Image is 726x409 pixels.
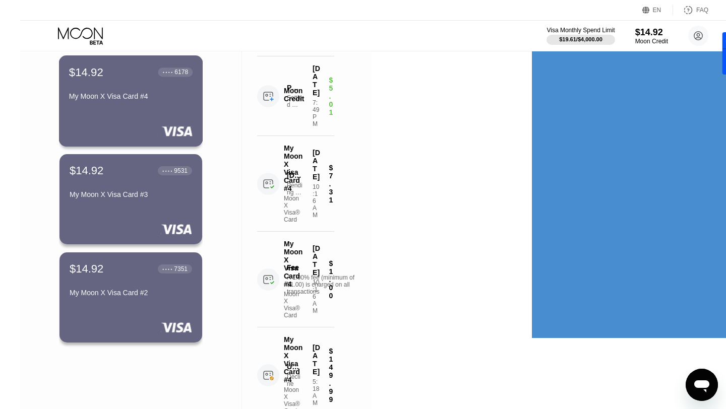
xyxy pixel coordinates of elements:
div: $14.92 [69,65,103,79]
div: My Moon X Visa Card #3 [70,190,192,198]
div: $14.92 [635,27,668,38]
div: $1.00 [329,259,334,300]
div: $14.92Moon Credit [635,27,668,45]
div: Moon X Visa® Card [284,291,305,319]
div: My Moon X Visa Card #4 [284,240,305,288]
div: $149.99 [329,347,334,403]
div: [DOMAIN_NAME]* FASTMAIL [GEOGRAPHIC_DATA] [GEOGRAPHIC_DATA]Pending PurchaseMy Moon X Visa Card #4... [257,136,334,232]
div: Visa Monthly Spend Limit$19.61/$4,000.00 [547,27,615,45]
div: My Moon X Visa Card #4 [69,92,193,100]
div: 7351 [174,265,188,272]
div: [DATE] [313,64,321,97]
div: $14.92● ● ● ●7351My Moon X Visa Card #2 [59,252,202,343]
div: My Moon X Visa Card #4 [284,335,305,384]
div: Moon X Visa® Card [284,195,305,223]
div: $14.92● ● ● ●6178My Moon X Visa Card #4 [59,56,202,146]
div: Fee [287,263,357,271]
div: 9531 [174,167,188,174]
div: Moon Credit [635,38,668,45]
div: 7:49 PM [313,99,321,127]
div: 5:18 AM [313,378,321,406]
div: 10:16 AM [313,183,321,219]
div: [DATE] [313,244,321,277]
div: Purchased Moon CreditSettled PurchaseMoon Credit[DATE]7:49 PM$5.01 [257,56,334,136]
div: My Moon X Visa Card #4 [284,144,305,192]
div: 6178 [174,69,188,76]
div: ● ● ● ● [163,71,173,74]
iframe: Button to launch messaging window [686,369,718,401]
div: ● ● ● ● [162,267,172,270]
div: Visa Monthly Spend Limit [547,27,615,34]
div: $14.92 [70,164,103,177]
div: Moon Credit [284,87,305,103]
div: FAQ [673,5,708,15]
div: $7.31 [329,164,334,204]
div: $14.92● ● ● ●9531My Moon X Visa Card #3 [59,154,202,244]
div: ● ● ● ● [162,169,172,172]
div: A 1.00% fee (minimum of $1.00) is charged on all transactions [287,274,362,295]
div: EN [653,7,661,14]
div: $5.01 [329,76,334,116]
div: $14.92 [70,262,103,276]
div: Purchased Moon Credit [287,84,302,92]
div: [DATE] [313,149,321,181]
div: My Moon X Visa Card #2 [70,289,192,297]
div: [DATE] [313,344,321,376]
div: FeeA 1.00% fee (minimum of $1.00) is charged on all transactionsMy Moon X Visa Card #4Moon X Visa... [257,232,334,327]
div: EN [642,5,673,15]
div: 10:16 AM [313,279,321,314]
div: FAQ [696,7,708,14]
div: $19.61 / $4,000.00 [559,36,602,42]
